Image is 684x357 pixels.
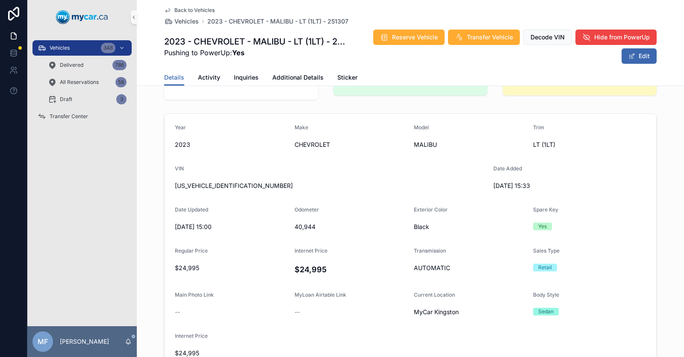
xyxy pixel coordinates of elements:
[467,33,513,42] span: Transfer Vehicle
[295,140,407,149] span: CHEVROLET
[207,17,348,26] a: 2023 - CHEVROLET - MALIBU - LT (1LT) - 251307
[622,48,657,64] button: Edit
[174,7,215,14] span: Back to Vehicles
[175,206,208,213] span: Date Updated
[32,109,132,124] a: Transfer Center
[175,264,288,272] span: $24,995
[27,34,137,135] div: scrollable content
[337,73,357,82] span: Sticker
[101,43,115,53] div: 348
[295,206,319,213] span: Odometer
[414,223,526,231] span: Black
[50,45,70,51] span: Vehicles
[414,206,448,213] span: Exterior Color
[175,247,208,254] span: Regular Price
[115,77,127,87] div: 58
[164,17,199,26] a: Vehicles
[164,70,184,86] a: Details
[175,165,184,172] span: VIN
[533,140,646,149] span: LT (1LT)
[198,70,220,87] a: Activity
[414,124,429,131] span: Model
[533,206,558,213] span: Spare Key
[175,124,186,131] span: Year
[414,308,459,316] span: MyCar Kingston
[164,73,184,82] span: Details
[38,336,48,347] span: MF
[575,30,657,45] button: Hide from PowerUp
[43,74,132,90] a: All Reservations58
[43,57,132,73] a: Delivered786
[493,181,606,190] span: [DATE] 15:33
[533,292,559,298] span: Body Style
[538,223,547,230] div: Yes
[295,124,308,131] span: Make
[414,140,526,149] span: MALIBU
[295,292,346,298] span: MyLoan Airtable Link
[234,73,259,82] span: Inquiries
[175,223,288,231] span: [DATE] 15:00
[234,70,259,87] a: Inquiries
[175,140,288,149] span: 2023
[175,292,214,298] span: Main Photo Link
[50,113,88,120] span: Transfer Center
[414,264,526,272] span: AUTOMATIC
[533,124,544,131] span: Trim
[594,33,650,42] span: Hide from PowerUp
[531,33,565,42] span: Decode VIN
[174,17,199,26] span: Vehicles
[60,62,83,68] span: Delivered
[272,73,324,82] span: Additional Details
[538,264,552,271] div: Retail
[272,70,324,87] a: Additional Details
[295,308,300,316] span: --
[116,94,127,104] div: 3
[56,10,108,24] img: App logo
[43,92,132,107] a: Draft3
[232,48,245,57] strong: Yes
[448,30,520,45] button: Transfer Vehicle
[337,70,357,87] a: Sticker
[112,60,127,70] div: 786
[392,33,438,42] span: Reserve Vehicle
[414,292,455,298] span: Current Location
[198,73,220,82] span: Activity
[373,30,445,45] button: Reserve Vehicle
[533,247,560,254] span: Sales Type
[493,165,522,172] span: Date Added
[175,181,486,190] span: [US_VEHICLE_IDENTIFICATION_NUMBER]
[175,308,180,316] span: --
[60,79,99,86] span: All Reservations
[164,7,215,14] a: Back to Vehicles
[295,247,327,254] span: Internet Price
[164,36,349,48] h1: 2023 - CHEVROLET - MALIBU - LT (1LT) - 251307
[60,96,72,103] span: Draft
[414,247,446,254] span: Transmission
[295,264,407,275] h4: $24,995
[60,337,109,346] p: [PERSON_NAME]
[538,308,554,315] div: Sedan
[295,223,407,231] span: 40,944
[32,40,132,56] a: Vehicles348
[523,30,572,45] button: Decode VIN
[175,333,208,339] span: Internet Price
[164,48,349,58] span: Pushing to PowerUp:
